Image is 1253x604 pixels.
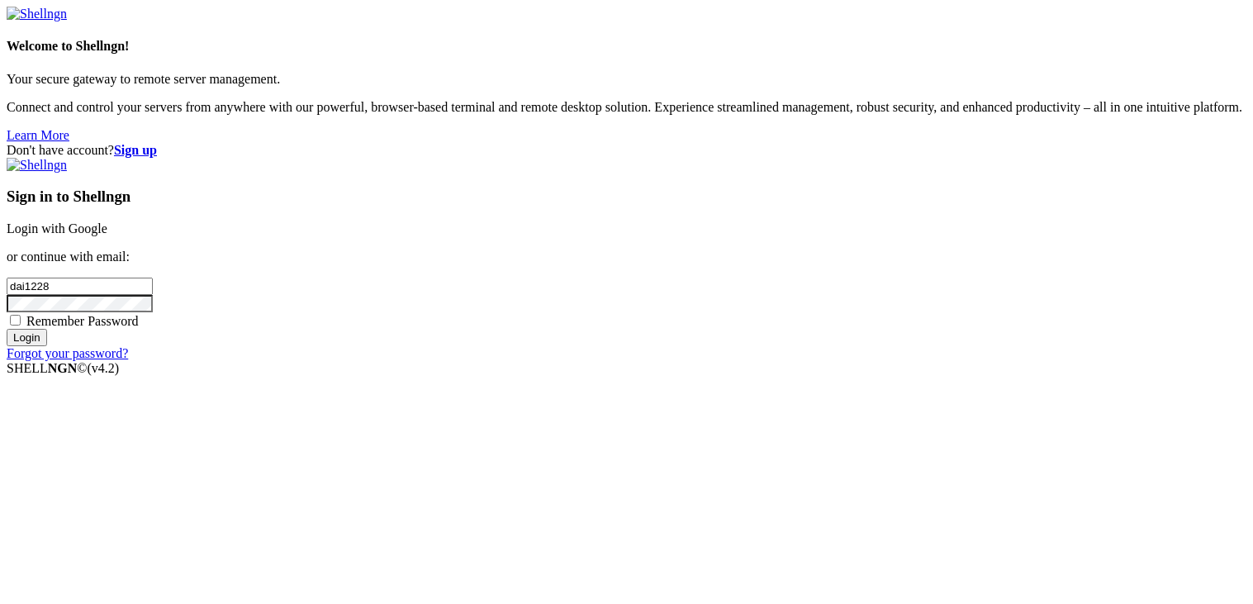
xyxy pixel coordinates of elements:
h4: Welcome to Shellngn! [7,39,1246,54]
input: Email address [7,278,153,295]
span: 4.2.0 [88,361,120,375]
a: Forgot your password? [7,346,128,360]
p: or continue with email: [7,250,1246,264]
p: Your secure gateway to remote server management. [7,72,1246,87]
div: Don't have account? [7,143,1246,158]
img: Shellngn [7,7,67,21]
input: Remember Password [10,315,21,326]
span: Remember Password [26,314,139,328]
a: Login with Google [7,221,107,235]
a: Sign up [114,143,157,157]
h3: Sign in to Shellngn [7,188,1246,206]
img: Shellngn [7,158,67,173]
span: SHELL © [7,361,119,375]
p: Connect and control your servers from anywhere with our powerful, browser-based terminal and remo... [7,100,1246,115]
b: NGN [48,361,78,375]
a: Learn More [7,128,69,142]
input: Login [7,329,47,346]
